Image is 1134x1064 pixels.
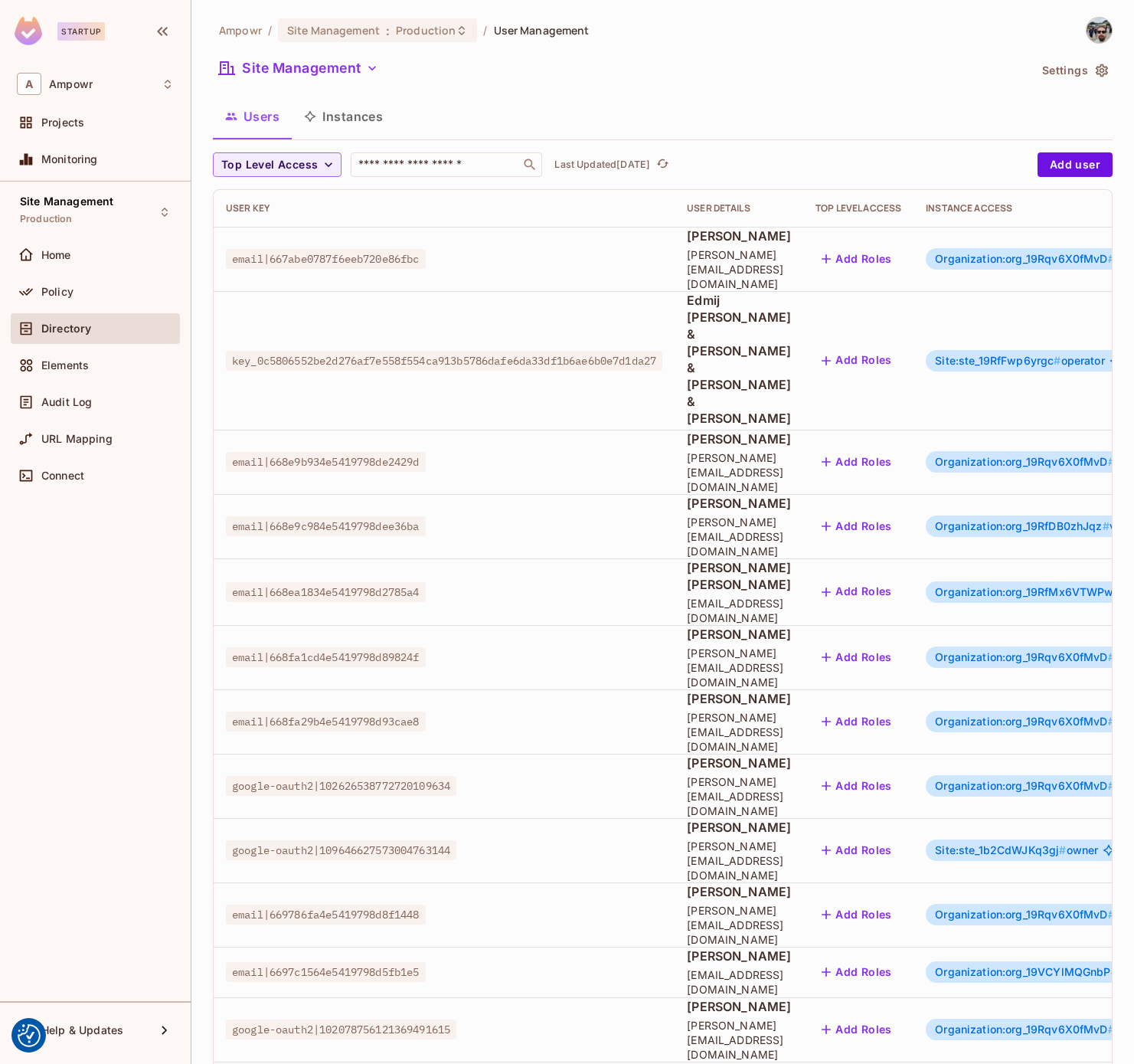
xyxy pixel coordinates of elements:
button: Add Roles [815,960,898,984]
button: Add user [1038,152,1113,177]
span: google-oauth2|102078756121369491615 [226,1020,456,1039]
span: : [385,25,391,37]
button: Add Roles [815,838,898,863]
img: Revisit consent button [18,1024,41,1047]
span: # [1108,908,1115,921]
span: [PERSON_NAME][EMAIL_ADDRESS][DOMAIN_NAME] [687,903,791,947]
button: Add Roles [815,709,898,734]
span: Site Management [20,195,113,208]
span: email|668e9b934e5419798de2429d [226,452,426,472]
span: Organization:org_19RfDB0zhJqz [935,519,1109,532]
span: A [17,73,41,95]
span: [PERSON_NAME][EMAIL_ADDRESS][DOMAIN_NAME] [687,247,791,291]
button: Users [213,97,292,136]
span: [PERSON_NAME] [687,431,791,447]
span: email|6697c1564e5419798d5fb1e5 [226,962,426,982]
span: google-oauth2|109646627573004763144 [226,840,456,860]
span: the active workspace [219,23,262,38]
div: User Details [687,202,791,214]
span: refresh [656,157,669,172]
span: [PERSON_NAME] [687,998,791,1015]
button: Consent Preferences [18,1024,41,1047]
button: Add Roles [815,902,898,927]
span: # [1108,715,1115,728]
span: Monitoring [41,153,98,165]
span: owner [935,844,1098,856]
span: # [1108,1023,1115,1036]
li: / [268,23,272,38]
span: [PERSON_NAME][EMAIL_ADDRESS][DOMAIN_NAME] [687,1018,791,1062]
span: [PERSON_NAME] [687,755,791,771]
span: [PERSON_NAME][EMAIL_ADDRESS][DOMAIN_NAME] [687,450,791,494]
span: Elements [41,359,89,372]
span: [PERSON_NAME][EMAIL_ADDRESS][DOMAIN_NAME] [687,774,791,818]
span: # [1108,779,1115,792]
span: [PERSON_NAME] [687,626,791,643]
img: Diego Martins [1087,18,1112,43]
span: [PERSON_NAME] [687,228,791,244]
span: Click to refresh data [650,156,672,174]
span: email|668fa1cd4e5419798d89824f [226,647,426,667]
button: Site Management [213,56,384,80]
button: Top Level Access [213,152,342,177]
span: email|667abe0787f6eeb720e86fbc [226,249,426,269]
span: [PERSON_NAME][EMAIL_ADDRESS][DOMAIN_NAME] [687,515,791,558]
span: Connect [41,470,84,482]
span: Edmij [PERSON_NAME] & [PERSON_NAME] & [PERSON_NAME] & [PERSON_NAME] [687,292,791,427]
span: email|668e9c984e5419798dee36ba [226,516,426,536]
span: Organization:org_19RfMx6VTWPw [935,585,1121,598]
img: SReyMgAAAABJRU5ErkJggg== [15,17,42,45]
span: Directory [41,322,91,335]
span: [PERSON_NAME] [687,495,791,512]
span: [PERSON_NAME][EMAIL_ADDRESS][DOMAIN_NAME] [687,710,791,754]
span: Organization:org_19Rqv6X0fMvD [935,715,1115,728]
span: Site Management [287,23,380,38]
div: Top Level Access [815,202,901,214]
button: Add Roles [815,645,898,670]
span: Policy [41,286,74,298]
button: Add Roles [815,514,898,539]
span: # [1108,455,1115,468]
p: Last Updated [DATE] [554,159,650,171]
span: # [1111,965,1118,978]
span: Workspace: Ampowr [49,78,93,90]
span: Site:ste_19RfFwp6yrgc [935,354,1060,367]
span: [PERSON_NAME] [687,690,791,707]
span: Top Level Access [221,156,318,175]
span: # [1054,354,1060,367]
span: [EMAIL_ADDRESS][DOMAIN_NAME] [687,596,791,625]
span: operator [935,355,1105,367]
div: User Key [226,202,662,214]
button: Settings [1036,58,1113,83]
span: Organization:org_19Rqv6X0fMvD [935,252,1115,265]
button: Add Roles [815,580,898,604]
span: # [1059,843,1066,856]
span: [PERSON_NAME] [687,948,791,964]
span: email|669786fa4e5419798d8f1448 [226,905,426,925]
button: Add Roles [815,774,898,798]
span: [PERSON_NAME][EMAIL_ADDRESS][DOMAIN_NAME] [687,839,791,882]
span: key_0c5806552be2d276af7e558f554ca913b5786dafe6da33df1b6ae6b0e7d1da27 [226,351,662,371]
li: / [483,23,487,38]
button: Add Roles [815,247,898,271]
span: Help & Updates [41,1024,123,1036]
span: google-oauth2|102626538772720109634 [226,776,456,796]
span: [PERSON_NAME] [PERSON_NAME] [687,559,791,593]
button: Add Roles [815,349,898,373]
span: User Management [494,23,590,38]
button: refresh [653,156,672,174]
span: email|668ea1834e5419798d2785a4 [226,582,426,602]
span: Organization:org_19VCYlMQGnbP [935,965,1118,978]
span: [PERSON_NAME] [687,883,791,900]
span: Production [20,213,73,225]
span: Organization:org_19Rqv6X0fMvD [935,1023,1115,1036]
span: Production [396,23,456,38]
span: Organization:org_19Rqv6X0fMvD [935,650,1115,663]
button: Add Roles [815,1017,898,1042]
span: # [1108,650,1115,663]
span: Organization:org_19Rqv6X0fMvD [935,908,1115,921]
span: URL Mapping [41,433,113,445]
span: email|668fa29b4e5419798d93cae8 [226,712,426,732]
span: Home [41,249,71,261]
span: # [1103,519,1109,532]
